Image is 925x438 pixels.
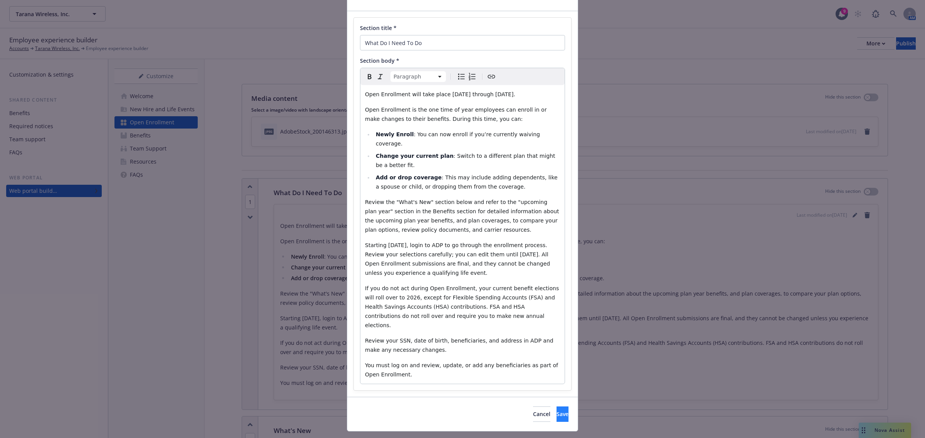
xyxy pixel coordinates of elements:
[365,199,561,233] span: Review the "What's New" section below and refer to the "upcoming plan year" section in the Benefi...
[365,338,555,353] span: Review your SSN, date of birth, beneficiaries, and address in ADP and make any necessary changes.
[486,71,497,82] button: Create link
[376,174,559,190] span: : This may include adding dependents, like a spouse or child, or dropping them from the coverage.
[365,107,548,122] span: Open Enrollment is the one time of year employees can enroll in or make changes to their benefits...
[360,35,565,50] input: Add title here
[360,24,397,32] span: Section title *
[390,71,446,82] button: Block type
[375,71,386,82] button: Italic
[557,406,568,422] button: Save
[376,153,557,168] span: : Switch to a different plan that might be a better fit.
[533,406,550,422] button: Cancel
[365,242,552,276] span: Starting [DATE], login to ADP to go through the enrollment process. Review your selections carefu...
[467,71,478,82] button: Numbered list
[456,71,478,82] div: toggle group
[365,362,560,378] span: You must log on and review, update, or add any beneficiaries as part of Open Enrollment.
[376,131,542,147] span: : You can now enroll if you’re currently waiving coverage.
[376,153,454,159] strong: Change your current plan
[364,71,375,82] button: Bold
[365,91,515,97] span: Open Enrollment will take place [DATE] through [DATE].
[376,131,414,137] strong: Newly Enroll
[360,85,565,384] div: editable markdown
[376,174,442,181] strong: Add or drop coverage
[533,410,550,418] span: Cancel
[557,410,568,418] span: Save
[365,285,561,328] span: If you do not act during Open Enrollment, your current benefit elections will roll over to 2026, ...
[360,57,399,64] span: Section body *
[456,71,467,82] button: Bulleted list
